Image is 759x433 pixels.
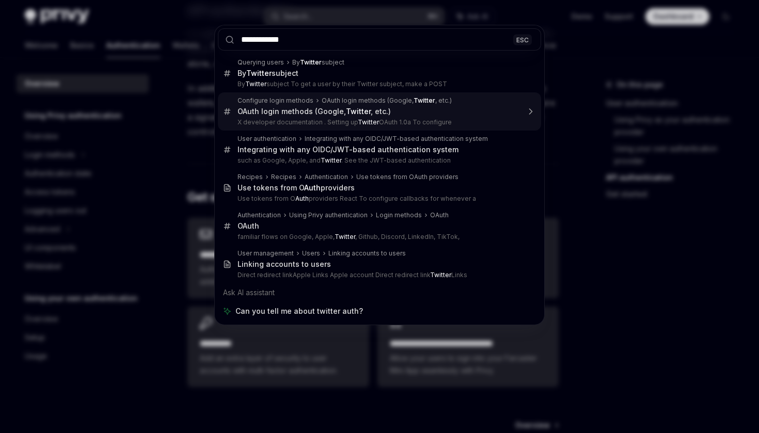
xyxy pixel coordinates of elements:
div: OAuth login methods (Google, , etc.) [238,107,391,116]
b: Auth [304,183,321,192]
div: Linking accounts to users [328,249,406,258]
p: Use tokens from O providers React To configure callbacks for whenever a [238,195,519,203]
div: OAuth login methods (Google, , etc.) [322,97,452,105]
div: Ask AI assistant [218,283,541,302]
div: Login methods [376,211,422,219]
div: By subject [292,58,344,67]
div: Linking accounts to users [238,260,331,269]
div: Users [302,249,320,258]
p: X developer documentation . Setting up OAuth 1.0a To configure [238,118,519,126]
span: Can you tell me about twitter auth? [235,306,363,316]
div: Integrating with any OIDC/JWT-based authentication system [238,145,458,154]
b: Twitter [335,233,355,240]
p: such as Google, Apple, and . See the JWT-based authentication [238,156,519,165]
b: Twitter [430,271,451,279]
div: Configure login methods [238,97,313,105]
div: Using Privy authentication [289,211,368,219]
b: Twitter [358,118,379,126]
div: ESC [513,34,532,45]
b: Twitter [300,58,322,66]
b: Twitter [246,69,272,77]
b: Twitter [245,80,266,88]
p: familiar flows on Google, Apple, , Github, Discord, LinkedIn, TikTok, [238,233,519,241]
div: OAuth [238,221,259,231]
p: Direct redirect linkApple Links Apple account Direct redirect link Links [238,271,519,279]
b: Twitter [321,156,341,164]
div: By subject [238,69,298,78]
div: Recipes [238,173,263,181]
div: User authentication [238,135,296,143]
div: Authentication [238,211,281,219]
div: Authentication [305,173,348,181]
div: Integrating with any OIDC/JWT-based authentication system [305,135,488,143]
div: OAuth [430,211,449,219]
div: Use tokens from OAuth providers [356,173,458,181]
b: Twitter [346,107,371,116]
p: By subject To get a user by their Twitter subject, make a POST [238,80,519,88]
b: Twitter [414,97,435,104]
div: User management [238,249,294,258]
div: Recipes [271,173,296,181]
div: Use tokens from O providers [238,183,355,193]
div: Querying users [238,58,284,67]
b: Auth [295,195,309,202]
